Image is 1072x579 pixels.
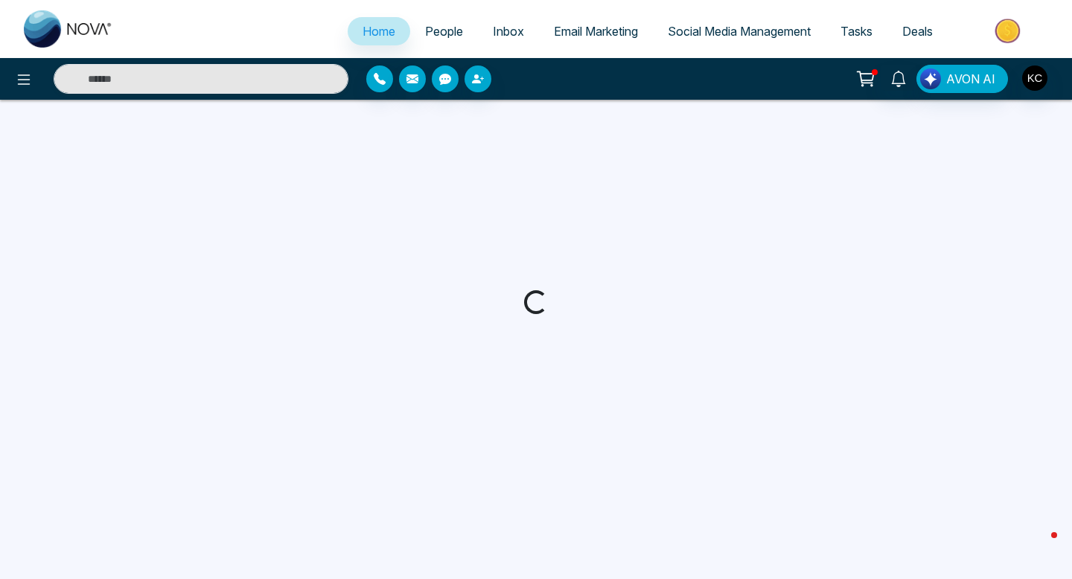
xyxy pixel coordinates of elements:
iframe: Intercom live chat [1021,528,1057,564]
button: AVON AI [916,65,1008,93]
span: Social Media Management [668,24,811,39]
a: Social Media Management [653,17,826,45]
a: Deals [887,17,948,45]
img: User Avatar [1022,65,1047,91]
a: Email Marketing [539,17,653,45]
span: Email Marketing [554,24,638,39]
span: Inbox [493,24,524,39]
a: Home [348,17,410,45]
a: People [410,17,478,45]
a: Inbox [478,17,539,45]
span: Home [363,24,395,39]
a: Tasks [826,17,887,45]
span: AVON AI [946,70,995,88]
span: Deals [902,24,933,39]
span: Tasks [840,24,872,39]
span: People [425,24,463,39]
img: Market-place.gif [955,14,1063,48]
img: Lead Flow [920,68,941,89]
img: Nova CRM Logo [24,10,113,48]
